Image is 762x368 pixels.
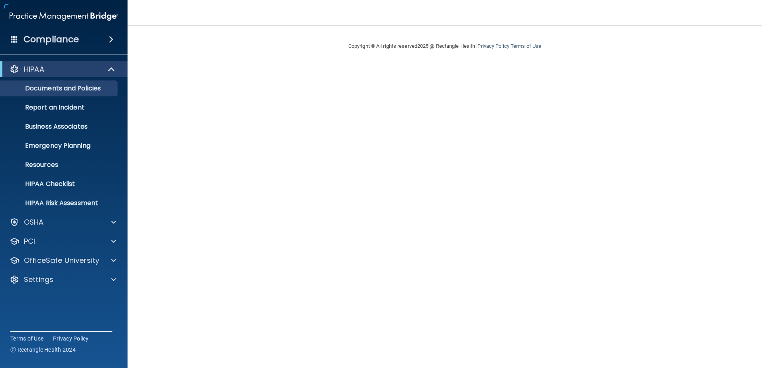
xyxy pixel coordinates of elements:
p: OfficeSafe University [24,256,99,265]
a: Privacy Policy [53,335,89,343]
p: Emergency Planning [5,142,114,150]
a: OSHA [10,217,116,227]
h4: Compliance [24,34,79,45]
p: Report an Incident [5,104,114,112]
img: PMB logo [10,8,118,24]
p: PCI [24,237,35,246]
p: HIPAA Risk Assessment [5,199,114,207]
a: PCI [10,237,116,246]
p: Business Associates [5,123,114,131]
p: HIPAA [24,65,44,74]
p: Settings [24,275,53,284]
span: Ⓒ Rectangle Health 2024 [10,346,76,354]
p: OSHA [24,217,44,227]
p: Documents and Policies [5,84,114,92]
p: HIPAA Checklist [5,180,114,188]
a: Terms of Use [10,335,43,343]
div: Copyright © All rights reserved 2025 @ Rectangle Health | | [299,33,590,59]
a: OfficeSafe University [10,256,116,265]
p: Resources [5,161,114,169]
a: HIPAA [10,65,116,74]
a: Terms of Use [511,43,541,49]
a: Settings [10,275,116,284]
a: Privacy Policy [477,43,509,49]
